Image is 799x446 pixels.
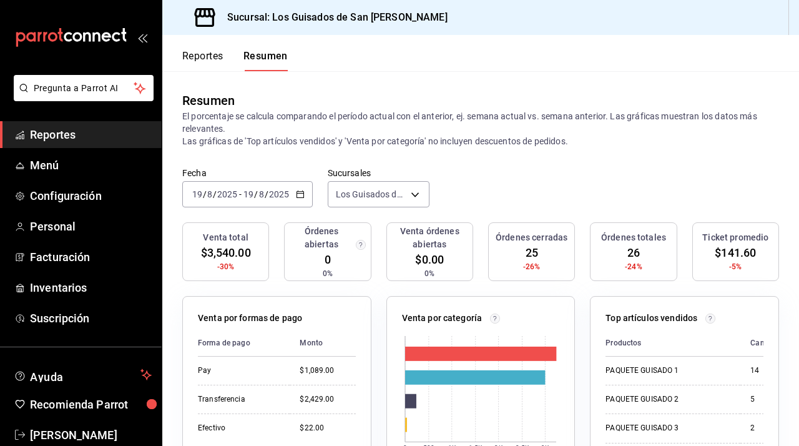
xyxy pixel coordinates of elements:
[30,249,152,265] span: Facturación
[182,50,223,71] button: Reportes
[203,231,248,244] h3: Venta total
[217,261,235,272] span: -30%
[30,427,152,444] span: [PERSON_NAME]
[258,189,265,199] input: --
[605,365,730,376] div: PAQUETE GUISADO 1
[290,330,355,357] th: Monto
[182,110,779,147] p: El porcentaje se calcula comparando el período actual con el anterior, ej. semana actual vs. sema...
[203,189,207,199] span: /
[268,189,290,199] input: ----
[605,312,697,325] p: Top artículos vendidos
[201,244,251,261] span: $3,540.00
[715,244,756,261] span: $141.60
[182,50,288,71] div: navigation tabs
[415,251,444,268] span: $0.00
[198,423,280,434] div: Efectivo
[265,189,268,199] span: /
[300,423,355,434] div: $22.00
[740,330,792,357] th: Cantidad
[290,225,353,251] h3: Órdenes abiertas
[217,189,238,199] input: ----
[217,10,448,25] h3: Sucursal: Los Guisados de San [PERSON_NAME]
[523,261,541,272] span: -26%
[30,310,152,327] span: Suscripción
[30,187,152,204] span: Configuración
[30,396,152,413] span: Recomienda Parrot
[9,91,154,104] a: Pregunta a Parrot AI
[254,189,258,199] span: /
[625,261,642,272] span: -24%
[627,244,640,261] span: 26
[198,394,280,405] div: Transferencia
[402,312,483,325] p: Venta por categoría
[392,225,468,251] h3: Venta órdenes abiertas
[336,188,406,201] span: Los Guisados de San [PERSON_NAME]
[496,231,567,244] h3: Órdenes cerradas
[243,50,288,71] button: Resumen
[702,231,768,244] h3: Ticket promedio
[601,231,666,244] h3: Órdenes totales
[605,394,730,405] div: PAQUETE GUISADO 2
[182,91,235,110] div: Resumen
[729,261,742,272] span: -5%
[243,189,254,199] input: --
[30,367,135,382] span: Ayuda
[300,365,355,376] div: $1,089.00
[605,423,730,434] div: PAQUETE GUISADO 3
[198,330,290,357] th: Forma de pago
[137,32,147,42] button: open_drawer_menu
[750,365,782,376] div: 14
[207,189,213,199] input: --
[192,189,203,199] input: --
[30,218,152,235] span: Personal
[182,169,313,177] label: Fecha
[328,169,429,177] label: Sucursales
[750,394,782,405] div: 5
[239,189,242,199] span: -
[424,268,434,279] span: 0%
[30,279,152,296] span: Inventarios
[34,82,134,95] span: Pregunta a Parrot AI
[323,268,333,279] span: 0%
[198,365,280,376] div: Pay
[14,75,154,101] button: Pregunta a Parrot AI
[325,251,331,268] span: 0
[213,189,217,199] span: /
[605,330,740,357] th: Productos
[526,244,538,261] span: 25
[30,126,152,143] span: Reportes
[30,157,152,174] span: Menú
[198,312,302,325] p: Venta por formas de pago
[300,394,355,405] div: $2,429.00
[750,423,782,434] div: 2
